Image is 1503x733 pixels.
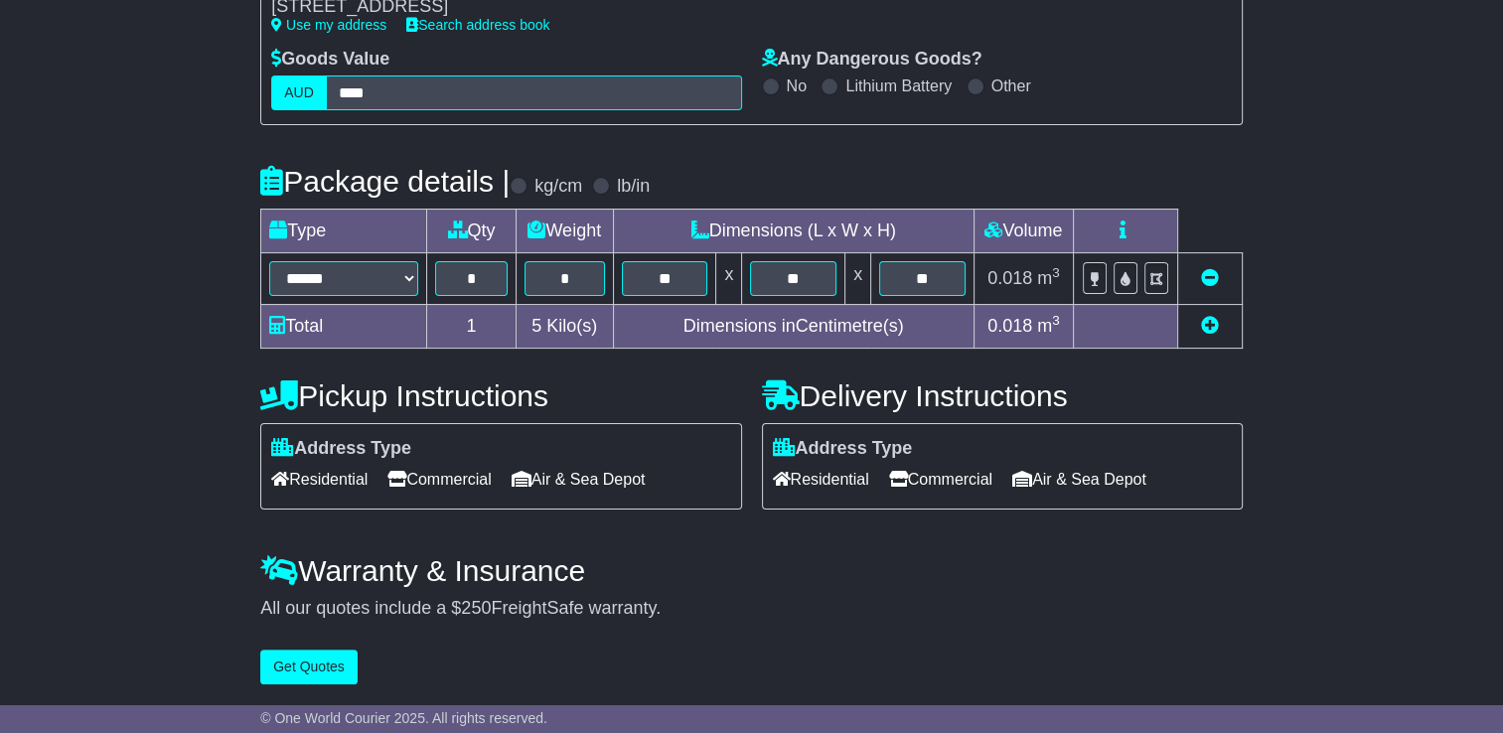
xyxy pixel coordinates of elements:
[516,209,613,252] td: Weight
[845,76,952,95] label: Lithium Battery
[271,75,327,110] label: AUD
[987,268,1032,288] span: 0.018
[260,650,358,684] button: Get Quotes
[387,464,491,495] span: Commercial
[271,17,386,33] a: Use my address
[427,304,517,348] td: 1
[261,304,427,348] td: Total
[260,710,547,726] span: © One World Courier 2025. All rights reserved.
[260,379,741,412] h4: Pickup Instructions
[1201,268,1219,288] a: Remove this item
[889,464,992,495] span: Commercial
[613,209,974,252] td: Dimensions (L x W x H)
[762,379,1243,412] h4: Delivery Instructions
[1037,316,1060,336] span: m
[271,438,411,460] label: Address Type
[260,554,1243,587] h4: Warranty & Insurance
[974,209,1073,252] td: Volume
[716,252,742,304] td: x
[987,316,1032,336] span: 0.018
[617,176,650,198] label: lb/in
[991,76,1031,95] label: Other
[461,598,491,618] span: 250
[271,464,368,495] span: Residential
[1052,313,1060,328] sup: 3
[512,464,646,495] span: Air & Sea Depot
[427,209,517,252] td: Qty
[762,49,982,71] label: Any Dangerous Goods?
[271,49,389,71] label: Goods Value
[406,17,549,33] a: Search address book
[261,209,427,252] td: Type
[534,176,582,198] label: kg/cm
[773,464,869,495] span: Residential
[531,316,541,336] span: 5
[787,76,807,95] label: No
[1201,316,1219,336] a: Add new item
[1037,268,1060,288] span: m
[773,438,913,460] label: Address Type
[260,165,510,198] h4: Package details |
[1012,464,1146,495] span: Air & Sea Depot
[845,252,871,304] td: x
[260,598,1243,620] div: All our quotes include a $ FreightSafe warranty.
[1052,265,1060,280] sup: 3
[516,304,613,348] td: Kilo(s)
[613,304,974,348] td: Dimensions in Centimetre(s)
